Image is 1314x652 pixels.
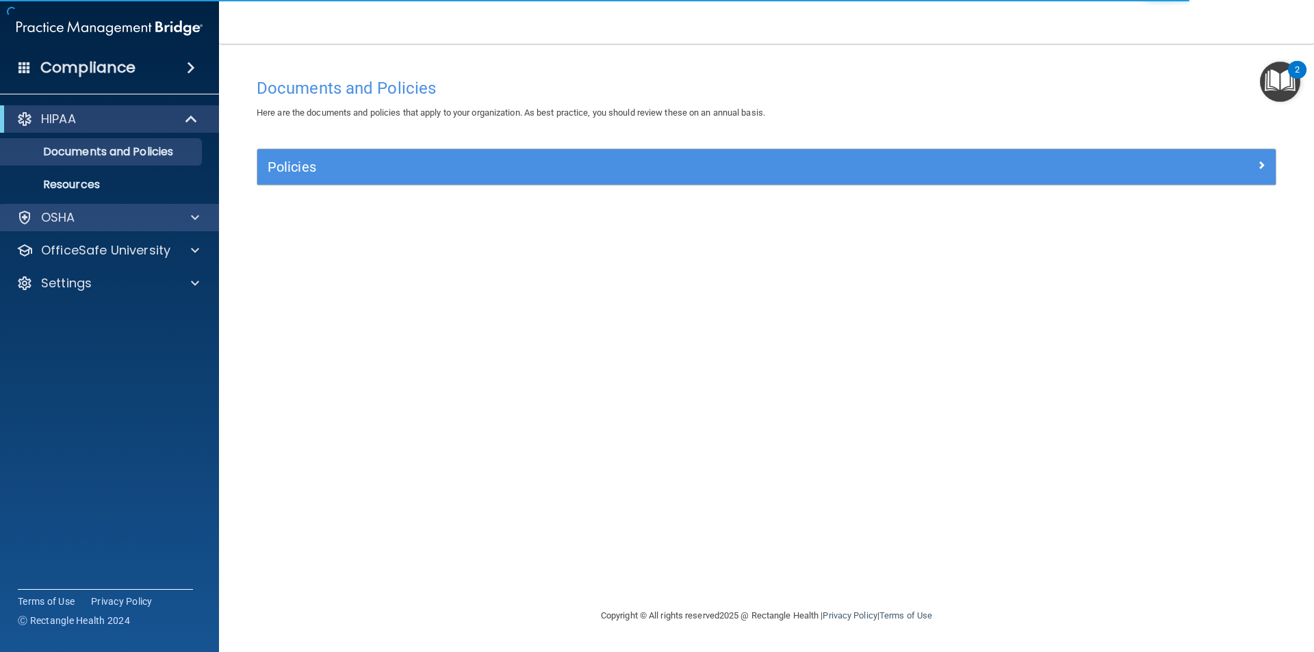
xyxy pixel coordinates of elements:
span: Ⓒ Rectangle Health 2024 [18,614,130,627]
div: 2 [1295,70,1300,88]
a: HIPAA [16,111,198,127]
p: Resources [9,178,196,192]
button: Open Resource Center, 2 new notifications [1260,62,1300,102]
p: Documents and Policies [9,145,196,159]
a: Privacy Policy [91,595,153,608]
a: OfficeSafe University [16,242,199,259]
a: Terms of Use [18,595,75,608]
p: OSHA [41,209,75,226]
h4: Compliance [40,58,136,77]
a: Privacy Policy [823,610,877,621]
div: Copyright © All rights reserved 2025 @ Rectangle Health | | [517,594,1016,638]
p: Settings [41,275,92,291]
a: Terms of Use [879,610,932,621]
a: Policies [268,156,1265,178]
p: OfficeSafe University [41,242,170,259]
span: Here are the documents and policies that apply to your organization. As best practice, you should... [257,107,765,118]
a: OSHA [16,209,199,226]
p: HIPAA [41,111,76,127]
h5: Policies [268,159,1011,174]
img: PMB logo [16,14,203,42]
a: Settings [16,275,199,291]
h4: Documents and Policies [257,79,1276,97]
